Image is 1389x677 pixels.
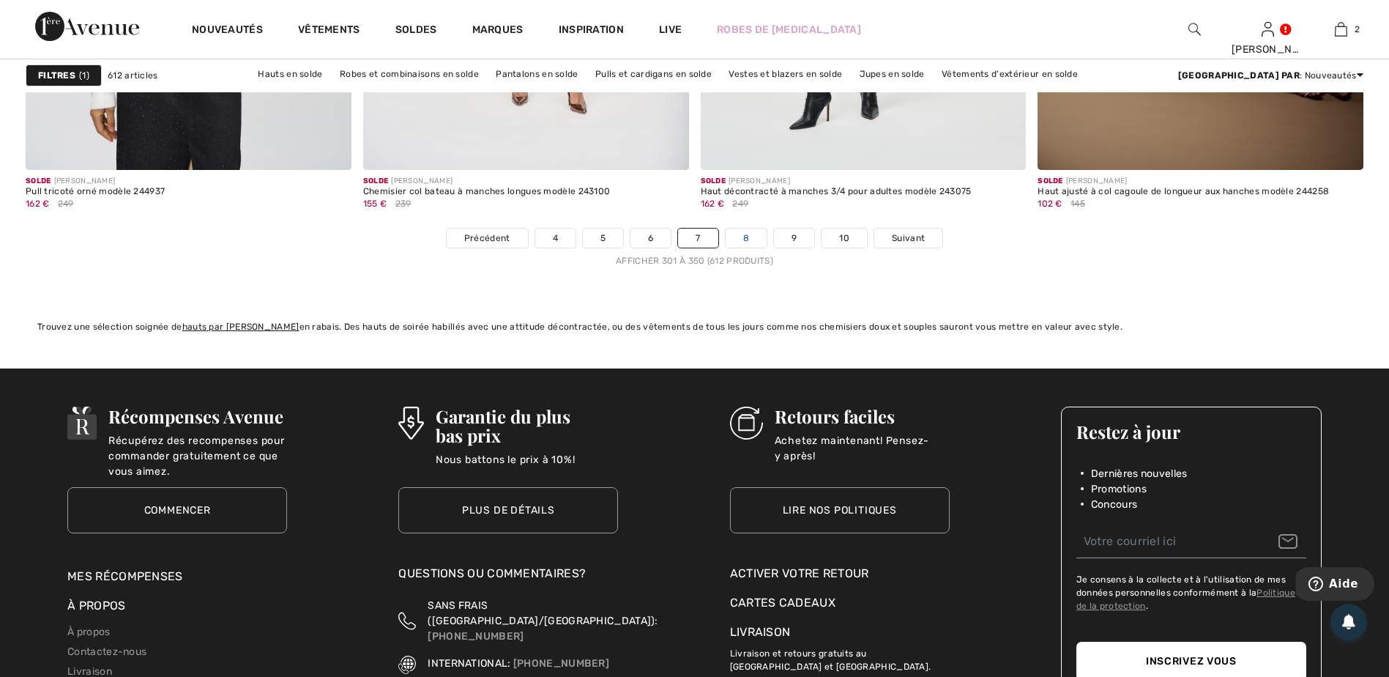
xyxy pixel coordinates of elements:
a: Nouveautés [192,23,263,39]
img: recherche [1188,21,1201,38]
a: Vêtements d'extérieur en solde [934,64,1085,84]
span: 162 € [26,199,50,209]
a: Soldes [395,23,437,39]
a: 5 [583,229,623,248]
img: Garantie du plus bas prix [398,407,423,440]
div: Haut ajusté à col cagoule de longueur aux hanches modèle 244258 [1038,187,1329,197]
a: Précédent [447,229,528,248]
div: Trouvez une sélection soignée de en rabais. Des hauts de soirée habillés avec une attitude décont... [37,320,1352,333]
a: Vestes et blazers en solde [721,64,849,84]
a: Cartes Cadeaux [730,594,950,612]
a: À propos [67,626,110,638]
span: 1 [79,69,89,82]
span: Solde [363,177,389,185]
div: Questions ou commentaires? [398,565,618,590]
label: Je consens à la collecte et à l'utilisation de mes données personnelles conformément à la . [1076,573,1306,613]
a: 9 [774,229,814,248]
div: [PERSON_NAME] [701,176,972,187]
a: Vêtements [298,23,360,39]
span: 612 articles [108,69,158,82]
a: 4 [535,229,576,248]
p: Achetez maintenant! Pensez-y après! [775,433,950,462]
a: Pantalons en solde [488,64,585,84]
div: Haut décontracté à manches 3/4 pour adultes modèle 243075 [701,187,972,197]
a: [PHONE_NUMBER] [513,657,609,670]
a: 6 [630,229,671,248]
img: Récompenses Avenue [67,407,97,440]
span: Précédent [464,232,510,245]
h3: Récompenses Avenue [108,407,287,426]
a: Mes récompenses [67,569,183,583]
a: Marques [472,23,524,39]
a: Lire nos politiques [730,487,950,533]
a: Se connecter [1262,22,1274,36]
img: Sans Frais (Canada/EU) [398,598,416,644]
span: Dernières nouvelles [1091,466,1188,481]
span: 102 € [1038,199,1062,209]
p: Nous battons le prix à 10%! [436,452,619,481]
a: 2 [1305,21,1377,38]
span: Promotions [1091,481,1147,497]
span: SANS FRAIS ([GEOGRAPHIC_DATA]/[GEOGRAPHIC_DATA]): [428,599,658,627]
span: INTERNATIONAL: [428,657,510,670]
div: [PERSON_NAME] [1232,42,1303,57]
p: Livraison et retours gratuits au [GEOGRAPHIC_DATA] et [GEOGRAPHIC_DATA]. [730,641,950,673]
img: 1ère Avenue [35,12,139,41]
p: Récupérez des recompenses pour commander gratuitement ce que vous aimez. [108,433,287,462]
span: 155 € [363,199,387,209]
a: Contactez-nous [67,645,146,658]
input: Votre courriel ici [1076,525,1306,558]
nav: Page navigation [26,228,1363,267]
a: Hauts en solde [250,64,329,84]
a: 8 [726,229,767,248]
span: 2 [1355,23,1360,36]
img: International [398,656,416,673]
span: Solde [1038,177,1063,185]
a: Jupes en solde [852,64,932,84]
a: Commencer [67,487,287,533]
div: [PERSON_NAME] [26,176,165,187]
span: Solde [26,177,51,185]
div: Chemisier col bateau à manches longues modèle 243100 [363,187,611,197]
a: hauts par [PERSON_NAME] [182,322,299,332]
img: Mes infos [1262,21,1274,38]
span: Suivant [892,232,925,245]
a: Plus de détails [398,487,618,533]
span: Inspiration [559,23,624,39]
span: 239 [395,197,412,210]
a: Robes et combinaisons en solde [332,64,486,84]
strong: Filtres [38,69,75,82]
a: Live [659,22,682,37]
span: 249 [732,197,748,210]
iframe: Ouvre un widget dans lequel vous pouvez trouver plus d’informations [1296,567,1374,604]
span: Solde [701,177,726,185]
h3: Restez à jour [1076,422,1306,441]
img: Mon panier [1335,21,1347,38]
span: Concours [1091,497,1137,512]
a: 7 [678,229,718,248]
div: : Nouveautés [1178,69,1363,82]
a: [PHONE_NUMBER] [428,630,524,643]
span: 162 € [701,199,725,209]
div: À propos [67,597,287,622]
a: Activer votre retour [730,565,950,582]
a: Pulls et cardigans en solde [588,64,719,84]
a: Robes de [MEDICAL_DATA] [717,22,861,37]
div: Pull tricoté orné modèle 244937 [26,187,165,197]
h3: Retours faciles [775,407,950,426]
div: [PERSON_NAME] [363,176,611,187]
strong: [GEOGRAPHIC_DATA] par [1178,70,1300,81]
img: Retours faciles [730,407,763,440]
div: [PERSON_NAME] [1038,176,1329,187]
div: Afficher 301 à 350 (612 produits) [26,254,1363,267]
a: Livraison [730,625,791,639]
span: 249 [58,197,74,210]
span: 145 [1070,197,1085,210]
a: Suivant [874,229,942,248]
a: 10 [822,229,867,248]
h3: Garantie du plus bas prix [436,407,619,445]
